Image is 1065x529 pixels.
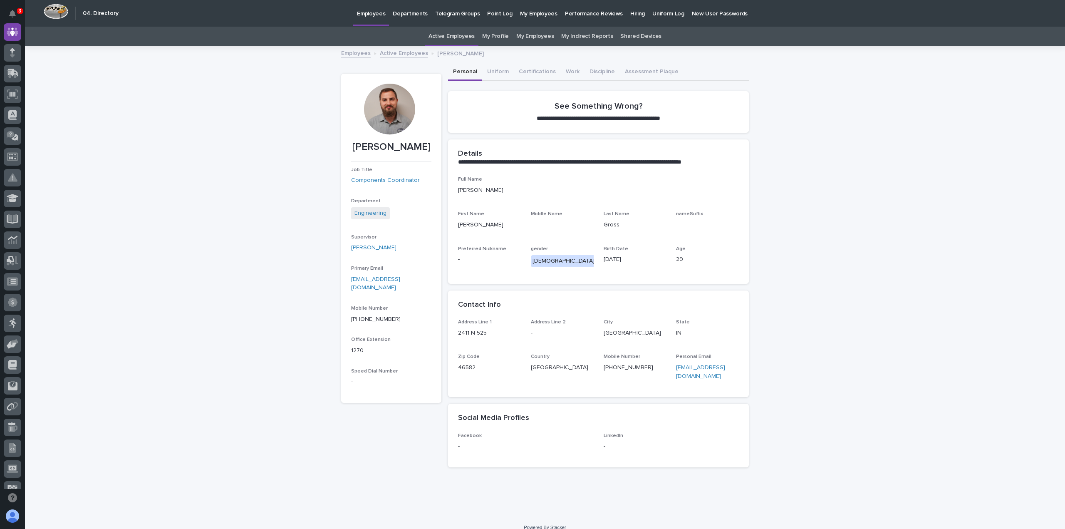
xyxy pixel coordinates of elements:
[585,64,620,81] button: Discipline
[531,246,548,251] span: gender
[437,48,484,57] p: [PERSON_NAME]
[351,378,431,386] p: -
[676,320,690,325] span: State
[351,369,398,374] span: Speed Dial Number
[4,489,21,507] button: Open support chat
[59,154,101,160] a: Powered byPylon
[17,134,45,142] span: Help Docs
[10,10,21,23] div: Notifications3
[8,134,15,141] div: 📖
[676,221,739,229] p: -
[604,329,666,338] p: [GEOGRAPHIC_DATA]
[351,243,396,252] a: [PERSON_NAME]
[458,301,501,310] h2: Contact Info
[561,64,585,81] button: Work
[351,346,431,355] p: 1270
[604,433,623,438] span: LinkedIn
[458,320,492,325] span: Address Line 1
[351,199,381,204] span: Department
[18,8,21,14] p: 3
[83,154,101,160] span: Pylon
[4,507,21,525] button: users-avatar
[676,246,686,251] span: Age
[448,64,482,81] button: Personal
[141,95,151,105] button: Start new chat
[458,246,506,251] span: Preferred Nickname
[341,48,371,57] a: Employees
[458,433,482,438] span: Facebook
[604,354,640,359] span: Mobile Number
[428,27,475,46] a: Active Employees
[351,141,431,153] p: [PERSON_NAME]
[620,27,661,46] a: Shared Devices
[380,48,428,57] a: Active Employees
[28,92,136,101] div: Start new chat
[351,276,400,291] a: [EMAIL_ADDRESS][DOMAIN_NAME]
[458,442,594,451] p: -
[351,167,372,172] span: Job Title
[8,33,151,46] p: Welcome 👋
[458,363,521,372] p: 46582
[531,255,596,267] div: [DEMOGRAPHIC_DATA]
[561,27,613,46] a: My Indirect Reports
[676,255,739,264] p: 29
[531,320,566,325] span: Address Line 2
[516,27,554,46] a: My Employees
[458,149,482,159] h2: Details
[676,329,739,338] p: IN
[28,101,105,107] div: We're available if you need us!
[604,221,666,229] p: Gross
[604,211,629,216] span: Last Name
[482,64,514,81] button: Uniform
[354,209,386,218] a: Engineering
[620,64,684,81] button: Assessment Plaque
[22,67,137,75] input: Clear
[514,64,561,81] button: Certifications
[351,337,391,342] span: Office Extension
[83,10,119,17] h2: 04. Directory
[676,211,703,216] span: nameSuffix
[351,235,376,240] span: Supervisor
[531,329,594,338] p: -
[458,329,521,338] p: 2411 N 525
[8,8,25,25] img: Stacker
[458,211,484,216] span: First Name
[458,354,480,359] span: Zip Code
[482,27,509,46] a: My Profile
[604,246,628,251] span: Birth Date
[531,363,594,372] p: [GEOGRAPHIC_DATA]
[4,5,21,22] button: Notifications
[8,92,23,107] img: 1736555164131-43832dd5-751b-4058-ba23-39d91318e5a0
[458,255,521,264] p: -
[351,316,401,322] a: [PHONE_NUMBER]
[458,186,739,195] p: [PERSON_NAME]
[351,266,383,271] span: Primary Email
[458,414,529,423] h2: Social Media Profiles
[676,354,711,359] span: Personal Email
[676,365,725,379] a: [EMAIL_ADDRESS][DOMAIN_NAME]
[44,4,68,19] img: Workspace Logo
[531,354,550,359] span: Country
[351,176,420,185] a: Components Coordinator
[458,221,521,229] p: [PERSON_NAME]
[458,177,482,182] span: Full Name
[5,130,49,145] a: 📖Help Docs
[531,221,594,229] p: -
[604,442,739,451] p: -
[351,306,388,311] span: Mobile Number
[604,255,666,264] p: [DATE]
[555,101,643,111] h2: See Something Wrong?
[531,211,562,216] span: Middle Name
[8,46,151,60] p: How can we help?
[604,320,613,325] span: City
[604,365,653,370] a: [PHONE_NUMBER]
